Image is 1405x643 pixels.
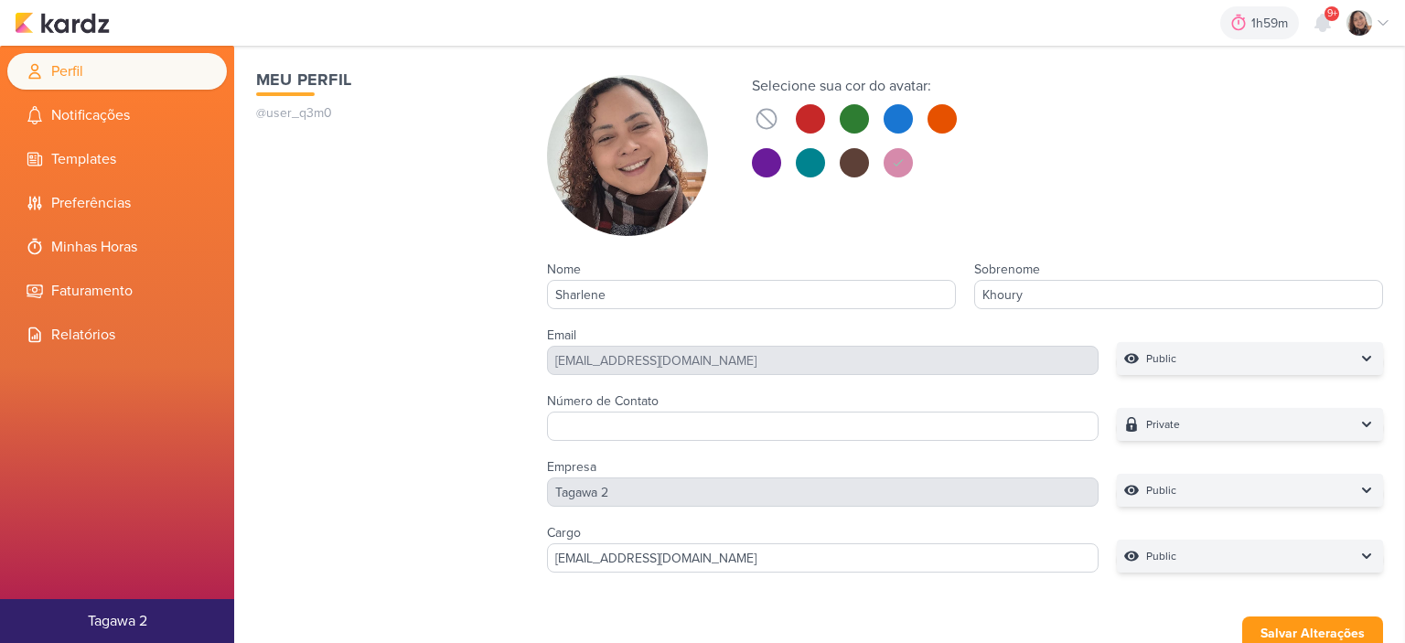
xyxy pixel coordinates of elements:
div: 1h59m [1251,14,1293,33]
p: Public [1146,547,1176,565]
label: Sobrenome [974,262,1040,277]
li: Perfil [7,53,227,90]
li: Relatórios [7,316,227,353]
p: @user_q3m0 [256,103,510,123]
div: Selecione sua cor do avatar: [752,75,957,97]
li: Minhas Horas [7,229,227,265]
button: Public [1117,474,1383,507]
img: Sharlene Khoury [547,75,708,236]
label: Nome [547,262,581,277]
button: Private [1117,408,1383,441]
img: Sharlene Khoury [1346,10,1372,36]
label: Número de Contato [547,393,659,409]
li: Preferências [7,185,227,221]
p: Private [1146,415,1180,434]
li: Notificações [7,97,227,134]
label: Cargo [547,525,581,541]
label: Email [547,327,576,343]
button: Public [1117,540,1383,573]
div: [EMAIL_ADDRESS][DOMAIN_NAME] [547,346,1099,375]
li: Faturamento [7,273,227,309]
h1: Meu Perfil [256,68,510,92]
span: 9+ [1327,6,1337,21]
img: kardz.app [15,12,110,34]
button: Public [1117,342,1383,375]
label: Empresa [547,459,596,475]
p: Public [1146,481,1176,499]
p: Public [1146,349,1176,368]
li: Templates [7,141,227,177]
